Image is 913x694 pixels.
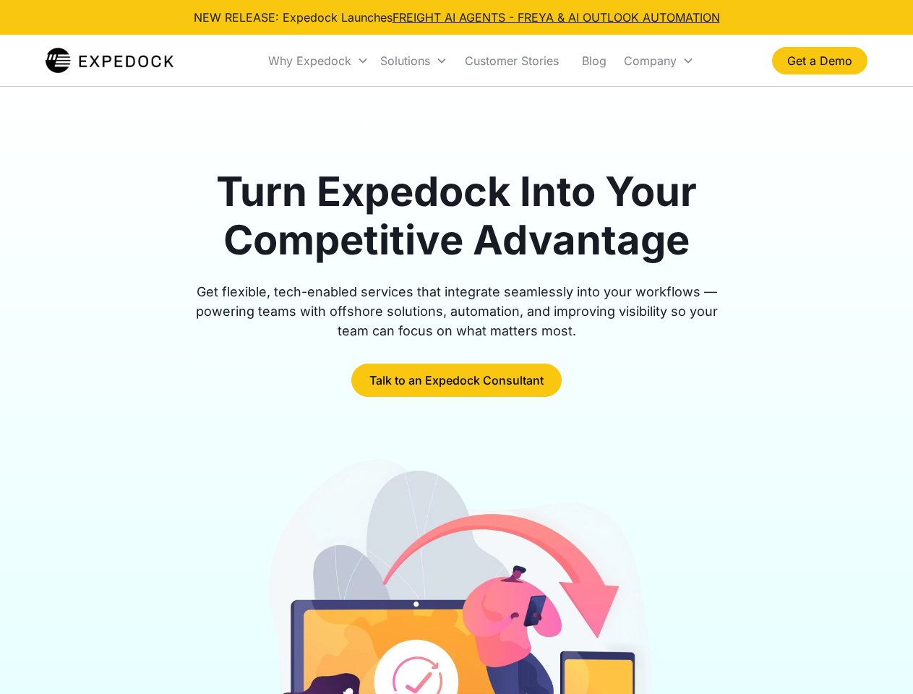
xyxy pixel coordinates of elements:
[374,36,453,85] div: Solutions
[570,36,618,85] a: Blog
[194,9,720,26] div: NEW RELEASE: Expedock Launches
[453,36,570,85] a: Customer Stories
[179,168,734,265] h1: Turn Expedock Into Your Competitive Advantage
[46,46,173,75] a: home
[46,46,173,75] img: Expedock Logo
[262,36,374,85] div: Why Expedock
[268,53,351,68] div: Why Expedock
[351,364,562,397] a: Talk to an Expedock Consultant
[393,10,720,25] a: FREIGHT AI AGENTS - FREYA & AI OUTLOOK AUTOMATION
[380,53,430,68] div: Solutions
[179,282,734,340] div: Get flexible, tech-enabled services that integrate seamlessly into your workflows — powering team...
[624,53,677,68] div: Company
[618,36,700,85] div: Company
[772,47,867,74] a: Get a Demo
